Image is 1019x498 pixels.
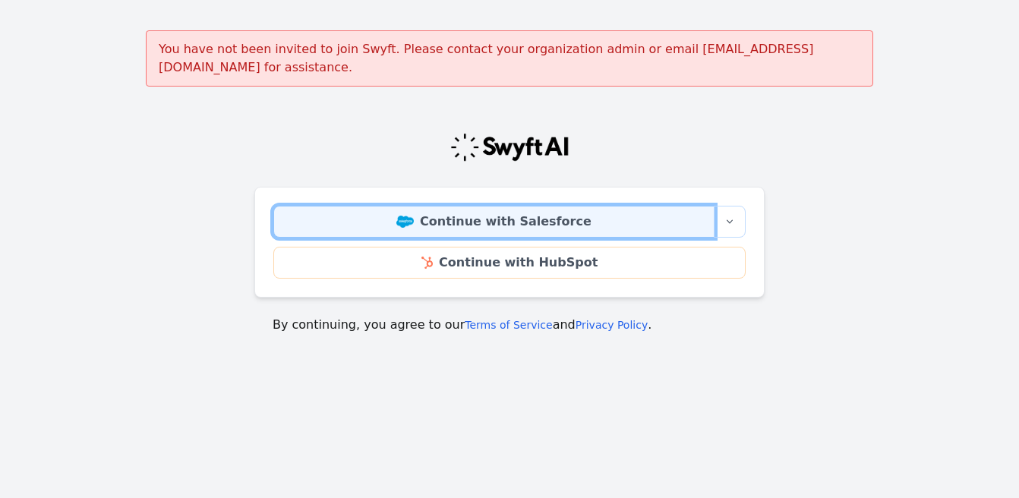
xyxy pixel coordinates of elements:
a: Continue with HubSpot [273,247,746,279]
img: Salesforce [396,216,414,228]
img: Swyft Logo [450,132,569,162]
p: By continuing, you agree to our and . [273,316,746,334]
a: Privacy Policy [576,319,648,331]
img: HubSpot [421,257,433,269]
a: Terms of Service [465,319,552,331]
a: Continue with Salesforce [273,206,715,238]
div: You have not been invited to join Swyft. Please contact your organization admin or email [EMAIL_A... [146,30,873,87]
